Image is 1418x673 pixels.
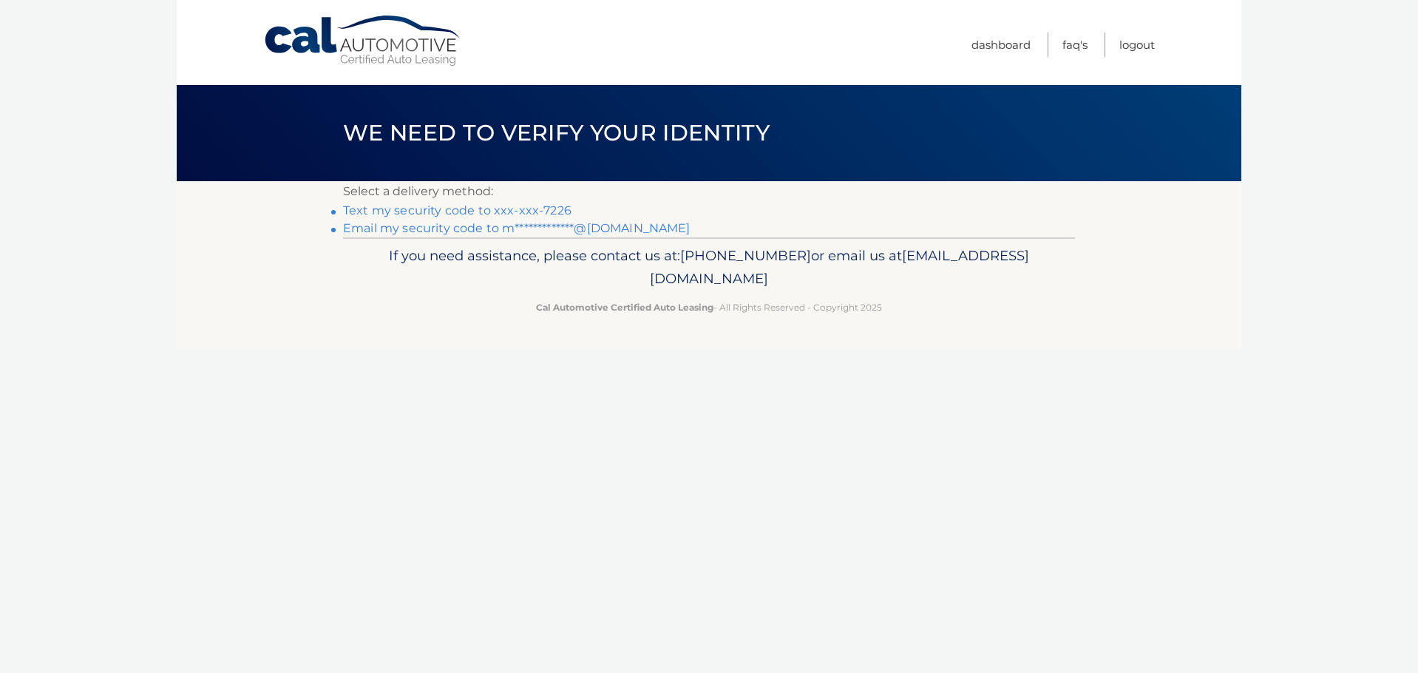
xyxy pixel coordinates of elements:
p: Select a delivery method: [343,181,1075,202]
p: - All Rights Reserved - Copyright 2025 [353,300,1065,315]
span: [PHONE_NUMBER] [680,247,811,264]
a: Cal Automotive [263,15,463,67]
p: If you need assistance, please contact us at: or email us at [353,244,1065,291]
span: We need to verify your identity [343,119,770,146]
a: Text my security code to xxx-xxx-7226 [343,203,571,217]
a: FAQ's [1062,33,1088,57]
a: Logout [1119,33,1155,57]
a: Dashboard [971,33,1031,57]
strong: Cal Automotive Certified Auto Leasing [536,302,713,313]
